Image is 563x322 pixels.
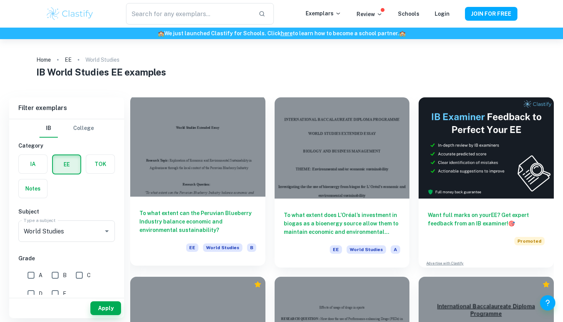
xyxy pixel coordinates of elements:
button: EE [53,155,80,174]
span: World Studies [347,245,386,254]
button: JOIN FOR FREE [465,7,517,21]
span: 🎯 [508,220,515,227]
a: Advertise with Clastify [426,261,463,266]
button: IA [19,155,47,173]
h6: Subject [18,207,115,216]
span: 🏫 [158,30,164,36]
span: EE [186,243,198,252]
button: Notes [19,179,47,198]
span: A [391,245,400,254]
a: Login [435,11,450,17]
input: Search for any exemplars... [126,3,252,25]
a: EE [65,54,72,65]
span: B [247,243,256,252]
h6: Want full marks on your EE ? Get expert feedback from an IB examiner! [428,211,545,228]
a: Home [36,54,51,65]
div: Premium [254,281,262,288]
h6: Category [18,141,115,150]
button: Apply [90,301,121,315]
p: World Studies [85,56,119,64]
button: TOK [86,155,115,173]
span: Promoted [514,237,545,245]
p: Exemplars [306,9,341,18]
a: To what extent can the Peruvian Blueberry Industry balance economic and environmental sustainabil... [130,97,265,268]
img: Thumbnail [419,97,554,199]
a: To what extent does L’Oréal’s investment in biogas as a bioenergy source allow them to maintain e... [275,97,410,268]
span: A [39,271,43,279]
a: here [281,30,293,36]
span: D [39,289,43,298]
div: Premium [542,281,550,288]
span: B [63,271,67,279]
img: Clastify logo [46,6,94,21]
p: Review [357,10,383,18]
a: Want full marks on yourEE? Get expert feedback from an IB examiner!PromotedAdvertise with Clastify [419,97,554,268]
span: World Studies [203,243,242,252]
h6: Grade [18,254,115,263]
span: E [63,289,66,298]
button: Open [101,226,112,237]
a: Schools [398,11,419,17]
span: EE [330,245,342,254]
label: Type a subject [24,217,56,223]
span: 🏫 [399,30,406,36]
h1: IB World Studies EE examples [36,65,527,79]
button: IB [39,119,58,138]
h6: We just launched Clastify for Schools. Click to learn how to become a school partner. [2,29,561,38]
button: College [73,119,94,138]
h6: Filter exemplars [9,97,124,119]
div: Filter type choice [39,119,94,138]
span: C [87,271,91,279]
h6: To what extent does L’Oréal’s investment in biogas as a bioenergy source allow them to maintain e... [284,211,401,236]
button: Help and Feedback [540,295,555,310]
h6: To what extent can the Peruvian Blueberry Industry balance economic and environmental sustainabil... [139,209,256,234]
